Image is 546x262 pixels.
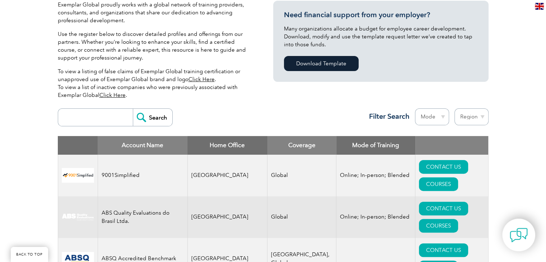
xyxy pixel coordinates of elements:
[267,155,336,196] td: Global
[267,136,336,155] th: Coverage: activate to sort column ascending
[187,136,267,155] th: Home Office: activate to sort column ascending
[98,196,187,238] td: ABS Quality Evaluations do Brasil Ltda.
[58,67,252,99] p: To view a listing of false claims of Exemplar Global training certification or unapproved use of ...
[62,168,94,183] img: 37c9c059-616f-eb11-a812-002248153038-logo.png
[267,196,336,238] td: Global
[535,3,544,10] img: en
[98,136,187,155] th: Account Name: activate to sort column descending
[58,1,252,24] p: Exemplar Global proudly works with a global network of training providers, consultants, and organ...
[188,76,215,83] a: Click Here
[419,219,458,233] a: COURSES
[62,213,94,221] img: c92924ac-d9bc-ea11-a814-000d3a79823d-logo.jpg
[58,30,252,62] p: Use the register below to discover detailed profiles and offerings from our partners. Whether you...
[284,25,478,48] p: Many organizations allocate a budget for employee career development. Download, modify and use th...
[336,155,415,196] td: Online; In-person; Blended
[419,202,468,215] a: CONTACT US
[284,10,478,19] h3: Need financial support from your employer?
[419,160,468,174] a: CONTACT US
[99,92,126,98] a: Click Here
[187,155,267,196] td: [GEOGRAPHIC_DATA]
[415,136,488,155] th: : activate to sort column ascending
[510,226,528,244] img: contact-chat.png
[365,112,410,121] h3: Filter Search
[98,155,187,196] td: 9001Simplified
[187,196,267,238] td: [GEOGRAPHIC_DATA]
[419,177,458,191] a: COURSES
[336,196,415,238] td: Online; In-person; Blended
[336,136,415,155] th: Mode of Training: activate to sort column ascending
[133,109,172,126] input: Search
[11,247,48,262] a: BACK TO TOP
[419,243,468,257] a: CONTACT US
[284,56,359,71] a: Download Template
